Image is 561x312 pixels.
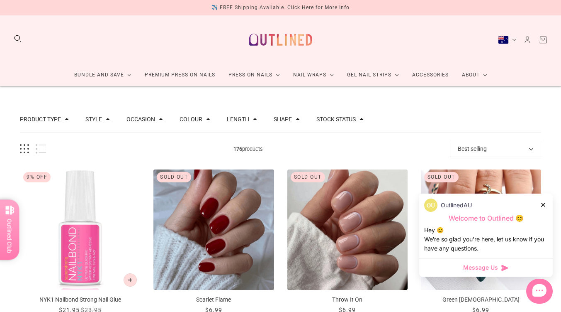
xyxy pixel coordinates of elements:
div: 9% Off [23,172,51,182]
button: Filter by Length [227,116,249,122]
a: Premium Press On Nails [138,64,222,86]
span: Message Us [463,263,498,272]
img: NYK1 Nailbond Strong Nail Glue-Accessories-Outlined [20,170,140,290]
p: NYK1 Nailbond Strong Nail Glue [20,295,140,304]
b: 176 [233,146,242,152]
div: Sold out [424,172,459,182]
button: Filter by Occasion [126,116,155,122]
button: Filter by Style [85,116,102,122]
a: Accessories [406,64,455,86]
div: Hey 😊 We‘re so glad you’re here, let us know if you have any questions. [424,226,548,253]
img: Scarlet Flame-Press on Manicure-Outlined [153,170,274,290]
a: Cart [539,35,548,44]
button: Add to cart [124,273,137,287]
img: Green Zen-Press on Manicure-Outlined [421,170,541,290]
a: Account [523,35,532,44]
p: Welcome to Outlined 😊 [424,214,548,223]
a: Outlined [244,22,317,57]
button: Filter by Stock status [316,116,356,122]
button: Australia [498,36,516,44]
p: Green [DEMOGRAPHIC_DATA] [421,295,541,304]
button: Best selling [450,141,541,157]
button: Filter by Colour [180,116,202,122]
button: Search [13,34,22,43]
div: Sold out [291,172,325,182]
div: ✈️ FREE Shipping Available. Click Here for More Info [211,3,350,12]
img: Throw It On-Press on Manicure-Outlined [287,170,408,290]
button: Grid view [20,144,29,154]
a: About [455,64,494,86]
a: Nail Wraps [287,64,340,86]
a: Press On Nails [222,64,287,86]
img: data:image/png;base64,iVBORw0KGgoAAAANSUhEUgAAACQAAAAkCAYAAADhAJiYAAAAAXNSR0IArs4c6QAAAXhJREFUWEd... [424,199,437,212]
button: List view [36,144,46,154]
p: Throw It On [287,295,408,304]
button: Filter by Shape [274,116,292,122]
p: OutlinedAU [441,201,472,210]
p: Scarlet Flame [153,295,274,304]
span: products [46,145,450,153]
a: Bundle and Save [68,64,138,86]
a: Gel Nail Strips [340,64,406,86]
div: Sold out [157,172,191,182]
button: Filter by Product Type [20,116,61,122]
